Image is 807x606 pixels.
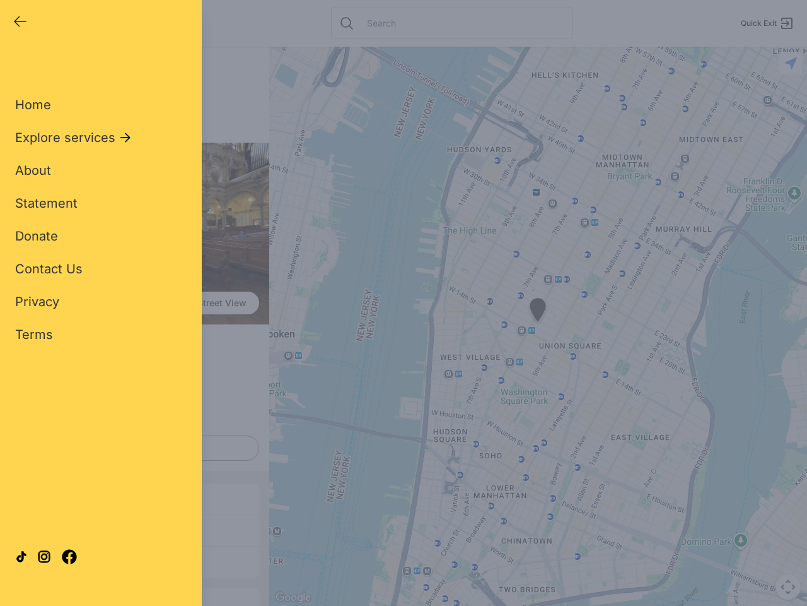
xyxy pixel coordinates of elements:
span: Donate [15,229,58,244]
span: Home [15,97,51,112]
span: Terms [15,327,53,342]
span: Explore services [15,129,115,146]
a: Terms [15,326,53,343]
a: Home [15,96,51,114]
a: Donate [15,227,58,245]
button: Explore services [15,129,133,146]
a: Statement [15,194,78,212]
span: Statement [15,196,78,211]
span: About [15,163,51,178]
span: Privacy [15,294,59,309]
a: About [15,162,51,179]
a: Privacy [15,293,59,311]
span: Contact Us [15,261,83,276]
a: Contact Us [15,260,83,278]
